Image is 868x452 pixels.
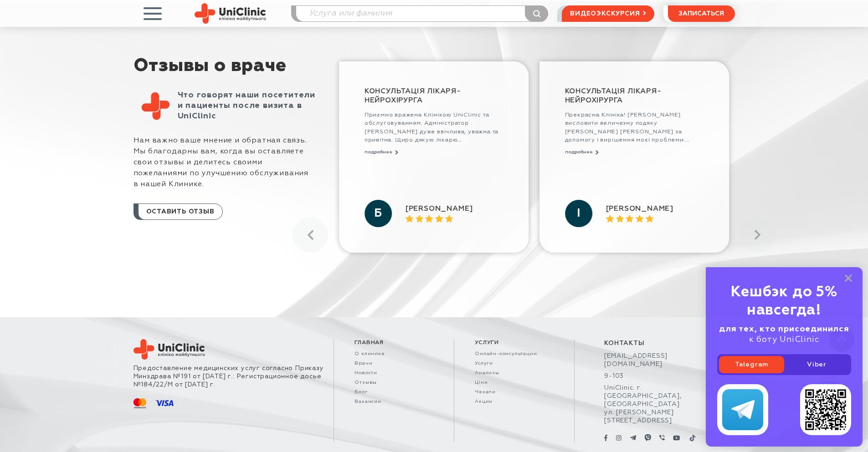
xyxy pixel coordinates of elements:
[565,200,592,227] div: І
[475,361,554,366] a: Услуги
[717,324,851,345] div: к боту UniClinic
[354,339,433,346] span: Главная
[354,399,433,405] a: Вакансии
[604,352,705,368] a: [EMAIL_ADDRESS][DOMAIN_NAME]
[604,339,705,347] div: контакты
[565,87,704,105] h2: Консультація лікаря-нейрохірурга
[678,10,724,17] span: записаться
[296,6,548,21] input: Услуга или фамилия
[134,135,316,190] p: Нам важно ваше мнение и обратная связь. Мы благодарны вам, когда вы оставляете свои отзывы и дели...
[365,200,392,227] div: Б
[178,90,316,122] div: Что говорят наши посетители и пациенты после визита в UniClinic
[570,6,640,21] span: видеоэкскурсия
[719,356,784,373] a: Telegram
[604,384,705,425] div: UniClinic. г.[GEOGRAPHIC_DATA], [GEOGRAPHIC_DATA] ул. [PERSON_NAME][STREET_ADDRESS]
[719,325,849,333] b: для тех, кто присоединился
[354,380,433,386] a: Отзывы
[562,5,654,22] a: видеоэкскурсия
[475,399,554,405] a: Акции
[565,149,599,155] button: подробнее
[354,351,433,357] a: О клинике
[365,149,398,155] button: подробнее
[668,5,735,22] button: записаться
[604,372,705,380] a: 9-103
[354,370,433,376] a: Новости
[354,361,433,366] a: Врачи
[354,389,433,395] a: Блог
[784,356,849,373] a: Viber
[565,111,704,145] p: Прекрасна Клініка! [PERSON_NAME] висловити величезну подяку [PERSON_NAME] [PERSON_NAME] за допомо...
[134,203,223,220] a: Оставить отзыв
[365,111,503,145] p: Приємно вражена Клінікою UniClinic та обслуговуванням. Адміністратор [PERSON_NAME] дуже ввічлива,...
[134,364,329,389] div: Предоставление медицинских услуг согласно Приказу Минздрава №191 от [DATE] г.: Регистрационное до...
[146,204,215,219] span: Оставить отзыв
[134,56,287,90] div: Отзывы о враче
[406,204,503,214] div: [PERSON_NAME]
[606,204,704,214] div: [PERSON_NAME]
[475,380,554,386] a: Ціни
[475,339,554,346] span: Услуги
[475,351,554,357] a: Онлайн-консультации
[195,3,266,24] img: Site
[475,370,554,376] a: Анализы
[365,87,503,105] h2: Консультація лікаря-нейрохірурга
[134,339,205,360] img: Site
[475,389,554,395] a: Чекапи
[717,283,851,320] div: Кешбэк до 5% навсегда!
